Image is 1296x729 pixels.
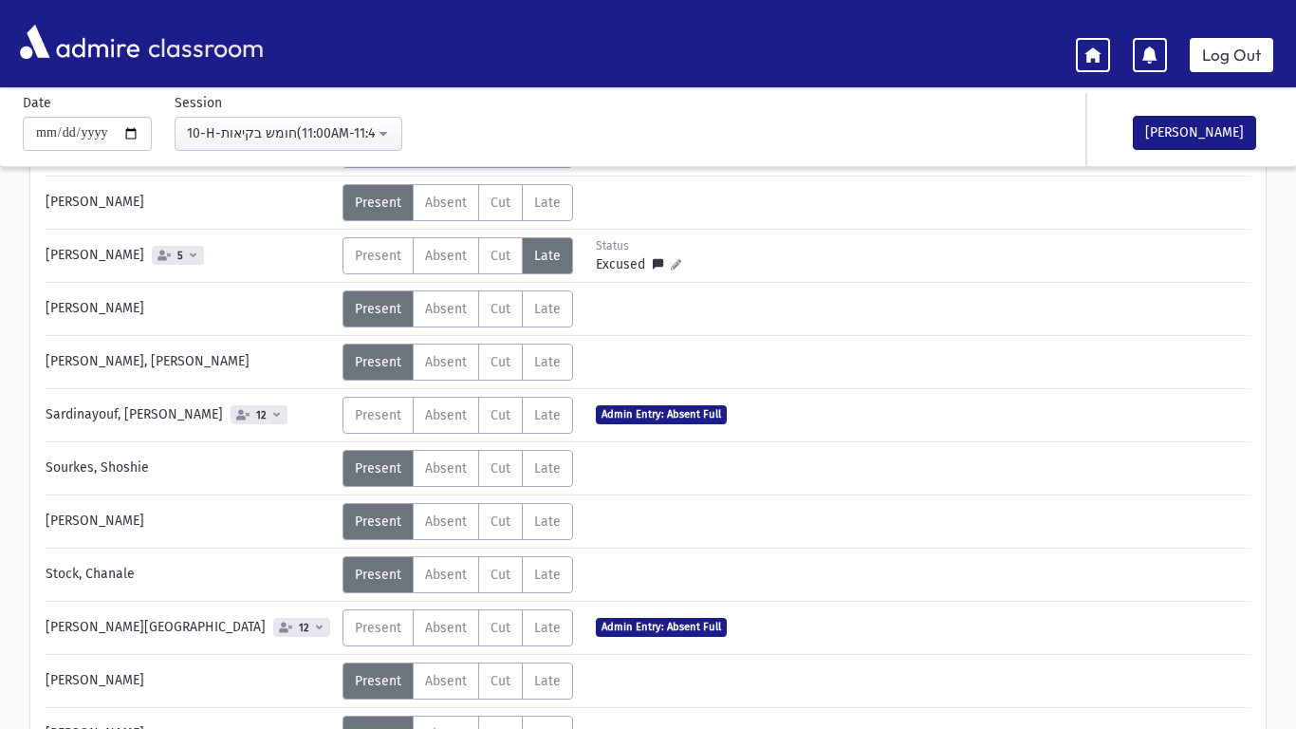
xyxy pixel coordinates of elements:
div: Stock, Chanale [36,556,343,593]
div: AttTypes [343,503,573,540]
div: [PERSON_NAME], [PERSON_NAME] [36,344,343,381]
span: Cut [491,460,510,477]
span: Present [355,301,401,317]
div: AttTypes [343,290,573,327]
label: Date [23,93,51,113]
span: Cut [491,514,510,530]
div: AttTypes [343,609,573,646]
span: Admin Entry: Absent Full [596,618,727,636]
span: Late [534,567,561,583]
span: 12 [295,622,313,634]
div: [PERSON_NAME] [36,503,343,540]
button: 10-H-חומש בקיאות(11:00AM-11:43AM) [175,117,402,151]
span: Excused [596,254,653,274]
span: Present [355,514,401,530]
span: Absent [425,460,467,477]
span: Cut [491,673,510,689]
span: classroom [144,17,264,67]
span: Late [534,620,561,636]
span: Present [355,195,401,211]
span: Cut [491,354,510,370]
span: Late [534,407,561,423]
span: Late [534,354,561,370]
span: Absent [425,195,467,211]
div: AttTypes [343,344,573,381]
span: Absent [425,407,467,423]
div: [PERSON_NAME] [36,184,343,221]
span: Absent [425,248,467,264]
div: Status [596,237,681,254]
span: Absent [425,354,467,370]
div: AttTypes [343,397,573,434]
div: Sardinayouf, [PERSON_NAME] [36,397,343,434]
div: [PERSON_NAME] [36,237,343,274]
span: Cut [491,248,510,264]
span: Present [355,248,401,264]
span: Cut [491,301,510,317]
div: [PERSON_NAME] [36,290,343,327]
div: AttTypes [343,556,573,593]
span: Cut [491,407,510,423]
span: 12 [252,409,270,421]
div: AttTypes [343,184,573,221]
span: Present [355,460,401,477]
div: AttTypes [343,237,573,274]
div: [PERSON_NAME] [36,663,343,700]
div: [PERSON_NAME][GEOGRAPHIC_DATA] [36,609,343,646]
label: Session [175,93,222,113]
button: [PERSON_NAME] [1133,116,1256,150]
span: Present [355,354,401,370]
span: Late [534,301,561,317]
span: Cut [491,195,510,211]
div: Sourkes, Shoshie [36,450,343,487]
div: 10-H-חומש בקיאות(11:00AM-11:43AM) [187,123,375,143]
span: Absent [425,673,467,689]
span: Admin Entry: Absent Full [596,405,727,423]
span: Late [534,460,561,477]
span: Late [534,514,561,530]
span: Present [355,673,401,689]
span: Late [534,248,561,264]
span: Present [355,567,401,583]
div: AttTypes [343,450,573,487]
span: Cut [491,620,510,636]
span: Present [355,620,401,636]
span: Cut [491,567,510,583]
img: AdmirePro [15,20,144,64]
span: Present [355,407,401,423]
div: AttTypes [343,663,573,700]
span: Absent [425,620,467,636]
a: Log Out [1190,38,1273,72]
span: Absent [425,514,467,530]
span: Absent [425,567,467,583]
span: 5 [174,250,187,262]
span: Absent [425,301,467,317]
span: Late [534,195,561,211]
